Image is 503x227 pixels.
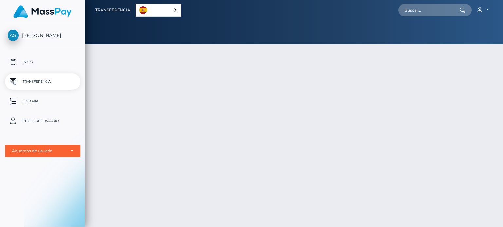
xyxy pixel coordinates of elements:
[8,57,78,67] p: Inicio
[5,73,80,90] a: Transferencia
[5,113,80,129] a: Perfil del usuario
[5,93,80,109] a: Historia
[5,54,80,70] a: Inicio
[136,4,181,16] a: Español
[13,5,72,18] img: MassPay
[95,3,130,17] a: Transferencia
[8,96,78,106] p: Historia
[12,148,66,154] div: Acuerdos de usuario
[398,4,460,16] input: Buscar...
[8,116,78,126] p: Perfil del usuario
[5,145,80,157] button: Acuerdos de usuario
[136,4,181,17] aside: Language selected: Español
[136,4,181,17] div: Language
[5,32,80,38] span: [PERSON_NAME]
[8,77,78,87] p: Transferencia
